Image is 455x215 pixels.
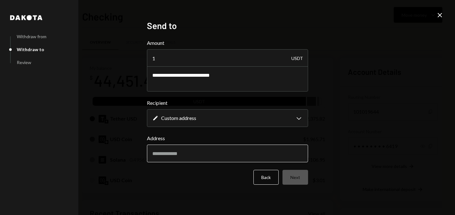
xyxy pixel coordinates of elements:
[147,49,308,67] input: Enter amount
[17,34,46,39] div: Withdraw from
[291,49,303,67] div: USDT
[253,170,279,185] button: Back
[147,109,308,127] button: Recipient
[17,60,31,65] div: Review
[147,99,308,107] label: Recipient
[147,20,308,32] h2: Send to
[147,134,308,142] label: Address
[147,39,308,47] label: Amount
[17,47,44,52] div: Withdraw to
